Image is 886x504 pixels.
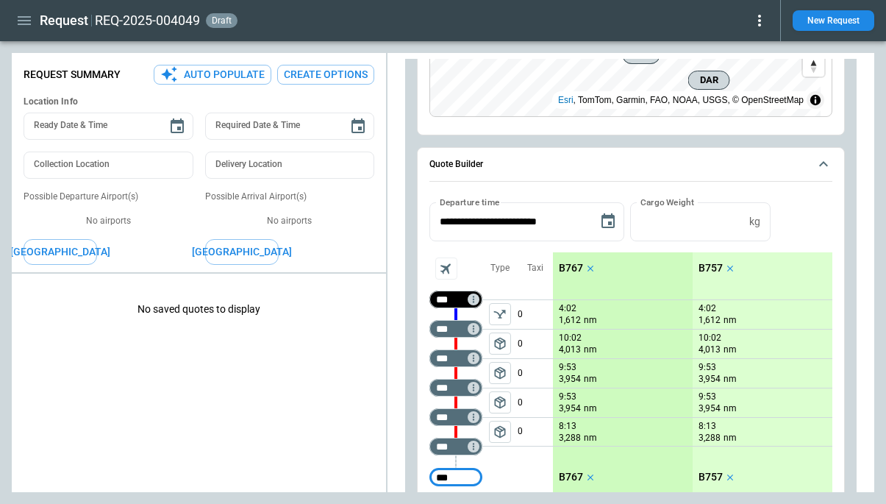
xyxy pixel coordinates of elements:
span: Type of sector [489,362,511,384]
p: 4,013 [559,344,581,356]
h6: Quote Builder [429,160,483,169]
p: 0 [518,359,553,388]
p: nm [584,373,597,386]
button: [GEOGRAPHIC_DATA] [24,239,97,265]
div: Too short [429,379,482,397]
p: 0 [518,330,553,358]
p: B757 [699,262,723,274]
p: 0 [518,418,553,446]
button: Auto Populate [154,65,271,85]
button: Create Options [277,65,374,85]
p: 3,954 [559,373,581,386]
p: B767 [559,262,583,274]
p: 9:53 [699,362,716,373]
div: , TomTom, Garmin, FAO, NOAA, USGS, © OpenStreetMap [558,93,804,107]
p: nm [724,344,737,356]
button: Choose date [162,112,192,141]
p: nm [724,402,737,415]
span: package_2 [493,425,507,439]
p: kg [749,216,760,228]
p: B757 [699,471,723,483]
button: [GEOGRAPHIC_DATA] [205,239,279,265]
button: left aligned [489,421,511,443]
span: package_2 [493,395,507,410]
p: nm [724,432,737,444]
span: package_2 [493,366,507,380]
p: 3,954 [559,402,581,415]
p: Possible Departure Airport(s) [24,191,193,203]
button: Choose date [343,112,373,141]
h1: Request [40,12,88,29]
p: Taxi [527,262,543,274]
p: nm [724,314,737,327]
p: 9:53 [699,391,716,402]
button: New Request [793,10,874,31]
button: left aligned [489,391,511,414]
p: 3,288 [559,432,581,444]
div: Not found [429,291,482,308]
span: Type of sector [489,421,511,443]
button: Quote Builder [429,148,832,182]
h2: REQ-2025-004049 [95,12,200,29]
p: 1,612 [699,314,721,327]
p: 4,013 [699,344,721,356]
p: No airports [24,215,193,227]
p: Type [490,262,510,274]
button: left aligned [489,333,511,355]
label: Cargo Weight [640,196,694,208]
p: 3,954 [699,373,721,386]
p: nm [584,344,597,356]
p: 4:02 [699,303,716,314]
div: Too short [429,438,482,455]
p: 3,288 [699,432,721,444]
p: 3,954 [699,402,721,415]
p: 9:53 [559,391,576,402]
p: 8:13 [699,421,716,432]
div: Too short [429,320,482,338]
button: left aligned [489,303,511,325]
p: Possible Arrival Airport(s) [205,191,375,203]
div: Too short [429,469,482,486]
p: B767 [559,471,583,483]
button: Choose date, selected date is Oct 7, 2025 [593,207,623,236]
h6: Location Info [24,96,374,107]
p: 10:02 [699,333,721,344]
p: 4:02 [559,303,576,314]
span: SID [629,47,654,62]
p: 10:02 [559,333,582,344]
label: Departure time [440,196,500,208]
div: Too short [429,349,482,367]
p: 1,612 [559,314,581,327]
span: DAR [695,73,724,88]
p: No saved quotes to display [12,280,386,339]
p: No airports [205,215,375,227]
span: draft [209,15,235,26]
div: Too short [429,408,482,426]
summary: Toggle attribution [807,91,824,109]
span: Type of sector [489,391,511,414]
span: Type of sector [489,303,511,325]
p: 8:13 [559,421,576,432]
button: Reset bearing to north [803,55,824,77]
p: 0 [518,300,553,329]
span: package_2 [493,336,507,351]
p: 9:53 [559,362,576,373]
button: left aligned [489,362,511,384]
span: Type of sector [489,333,511,355]
p: nm [724,373,737,386]
p: nm [584,314,597,327]
p: nm [584,432,597,444]
p: nm [584,402,597,415]
p: Request Summary [24,68,121,81]
p: 0 [518,388,553,417]
span: Aircraft selection [435,258,457,280]
a: Esri [558,95,574,105]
